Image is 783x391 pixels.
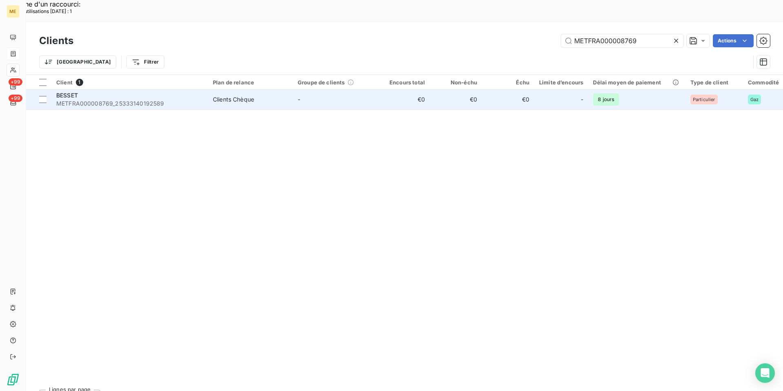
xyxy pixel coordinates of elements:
div: Non-échu [435,79,477,86]
div: Échu [487,79,529,86]
div: Open Intercom Messenger [755,363,775,383]
span: +99 [9,95,22,102]
button: [GEOGRAPHIC_DATA] [39,55,116,68]
div: Délai moyen de paiement [593,79,680,86]
button: Filtrer [126,55,164,68]
span: BESSET [56,92,78,99]
img: Logo LeanPay [7,373,20,386]
div: Limite d’encours [539,79,583,86]
span: Groupe de clients [298,79,345,86]
h3: Clients [39,33,73,48]
div: Clients Chèque [213,95,254,104]
div: Plan de relance [213,79,288,86]
span: Particulier [693,97,715,102]
td: €0 [378,90,430,109]
div: Encours total [383,79,425,86]
td: €0 [430,90,482,109]
button: Actions [713,34,754,47]
a: +99 [7,96,19,109]
span: 1 [76,79,83,86]
a: +99 [7,80,19,93]
span: - [581,95,583,104]
span: METFRA000008769_25333140192589 [56,99,203,108]
input: Rechercher [561,34,683,47]
span: 8 jours [593,93,619,106]
span: Gaz [750,97,759,102]
span: +99 [9,78,22,86]
td: €0 [482,90,534,109]
div: Type de client [690,79,738,86]
span: Client [56,79,73,86]
span: - [298,96,300,103]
